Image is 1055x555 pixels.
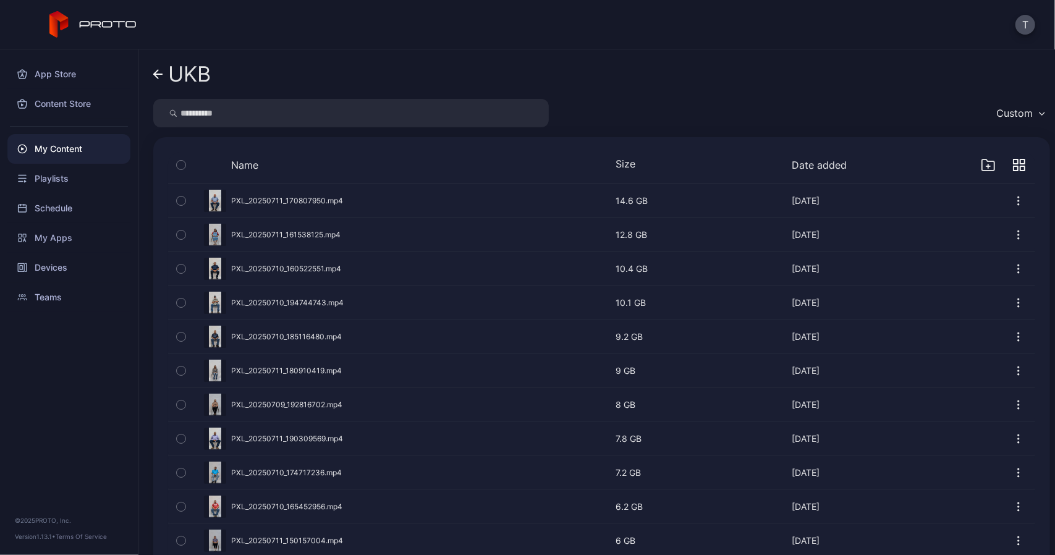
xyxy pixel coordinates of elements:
div: Custom [996,107,1033,119]
div: © 2025 PROTO, Inc. [15,515,123,525]
button: Custom [990,99,1050,127]
button: T [1015,15,1035,35]
a: Content Store [7,89,130,119]
a: Schedule [7,193,130,223]
a: My Content [7,134,130,164]
a: Teams [7,282,130,312]
a: Terms Of Service [56,533,107,540]
a: UKB [153,59,211,89]
a: My Apps [7,223,130,253]
button: Size [616,158,635,170]
button: Date added [792,159,847,171]
span: Version 1.13.1 • [15,533,56,540]
button: Name [231,159,258,171]
a: App Store [7,59,130,89]
a: Devices [7,253,130,282]
div: UKB [168,62,211,86]
a: Playlists [7,164,130,193]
